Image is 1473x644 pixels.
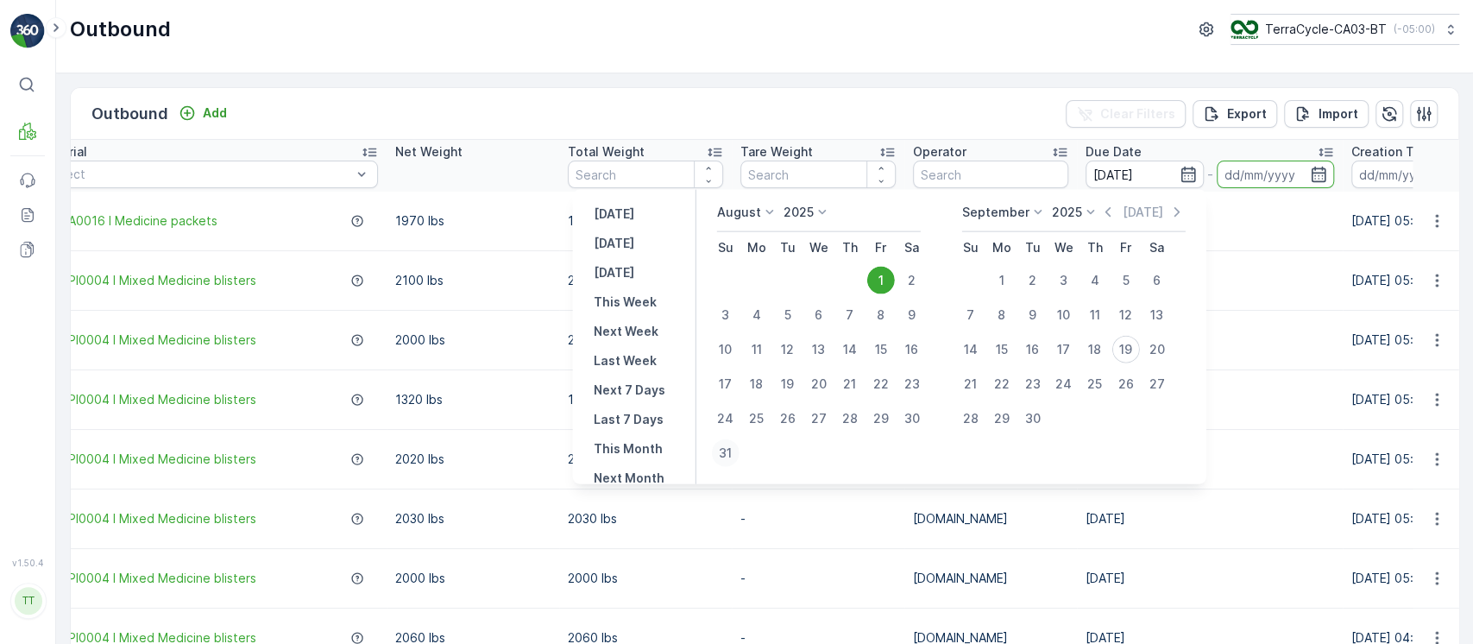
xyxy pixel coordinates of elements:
div: 3 [1049,267,1077,294]
th: Tuesday [771,232,803,263]
p: 2000 lbs [395,570,551,587]
div: 19 [1111,336,1139,363]
th: Saturday [1141,232,1172,263]
div: 20 [1143,336,1170,363]
div: 6 [1143,267,1170,294]
button: Today [586,233,640,254]
p: Outbound [91,102,168,126]
p: 1320 lbs [568,391,723,408]
button: Last 7 Days [586,409,670,430]
div: 1 [987,267,1015,294]
a: UK-PI0004 I Mixed Medicine blisters [48,272,256,289]
p: Total Weight [568,143,645,161]
div: 16 [897,336,925,363]
p: Export [1227,105,1267,123]
p: 2100 lbs [568,272,723,289]
div: 7 [835,301,863,329]
td: [DATE] [1077,192,1343,251]
p: 2100 lbs [395,272,551,289]
th: Sunday [954,232,985,263]
div: 4 [742,301,770,329]
button: TerraCycle-CA03-BT(-05:00) [1231,14,1459,45]
span: UK-A0016 I Medicine packets [48,212,217,230]
p: Outbound [70,16,171,43]
div: 22 [866,370,894,398]
p: Next Week [593,323,658,340]
p: Creation Time [1351,143,1437,161]
button: Add [172,103,234,123]
div: 6 [804,301,832,329]
th: Friday [865,232,896,263]
div: 11 [1080,301,1108,329]
div: 21 [835,370,863,398]
button: Next Month [586,468,670,489]
div: 14 [956,336,984,363]
p: This Week [593,294,656,311]
span: UK-PI0004 I Mixed Medicine blisters [48,510,256,527]
p: Tare Weight [740,143,813,161]
div: 21 [956,370,984,398]
input: dd/mm/yyyy [1351,161,1470,188]
div: TT [15,587,42,615]
div: 27 [804,405,832,432]
a: UK-PI0004 I Mixed Medicine blisters [48,391,256,408]
button: This Week [586,292,663,313]
p: 2000 lbs [395,331,551,349]
p: [DOMAIN_NAME] [913,570,1068,587]
div: 9 [1018,301,1046,329]
p: - [740,570,896,587]
th: Wednesday [1048,232,1079,263]
p: TerraCycle-CA03-BT [1265,21,1387,38]
p: 2020 lbs [395,451,551,468]
div: 25 [1080,370,1108,398]
a: UK-PI0004 I Mixed Medicine blisters [48,331,256,349]
div: 4 [1080,267,1108,294]
div: 8 [866,301,894,329]
div: 1 [866,267,894,294]
img: TC_8rdWMmT.png [1231,20,1258,39]
div: 25 [742,405,770,432]
td: [DATE] [1077,311,1343,370]
button: Import [1284,100,1369,128]
input: Search [913,161,1068,188]
p: ( -05:00 ) [1394,22,1435,36]
button: Export [1193,100,1277,128]
p: 1320 lbs [395,391,551,408]
p: 1970 lbs [568,212,723,230]
p: August [716,204,760,221]
button: Clear Filters [1066,100,1186,128]
th: Saturday [896,232,927,263]
p: [DATE] [1122,204,1162,221]
a: UK-PI0004 I Mixed Medicine blisters [48,451,256,468]
div: 10 [711,336,739,363]
p: 2030 lbs [395,510,551,527]
th: Thursday [1079,232,1110,263]
th: Monday [985,232,1017,263]
div: 13 [1143,301,1170,329]
div: 24 [1049,370,1077,398]
p: Net Weight [395,143,463,161]
div: 15 [866,336,894,363]
div: 12 [773,336,801,363]
input: Search [568,161,723,188]
p: Select [47,166,351,183]
p: - [1207,164,1213,185]
p: 2000 lbs [568,570,723,587]
div: 29 [987,405,1015,432]
div: 15 [987,336,1015,363]
p: Next 7 Days [593,382,664,399]
div: 5 [1111,267,1139,294]
input: dd/mm/yyyy [1217,161,1335,188]
p: 2025 [1052,204,1082,221]
p: 1970 lbs [395,212,551,230]
th: Monday [740,232,771,263]
p: Import [1319,105,1358,123]
p: Add [203,104,227,122]
div: 2 [1018,267,1046,294]
div: 30 [1018,405,1046,432]
div: 18 [742,370,770,398]
button: This Month [586,439,669,459]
